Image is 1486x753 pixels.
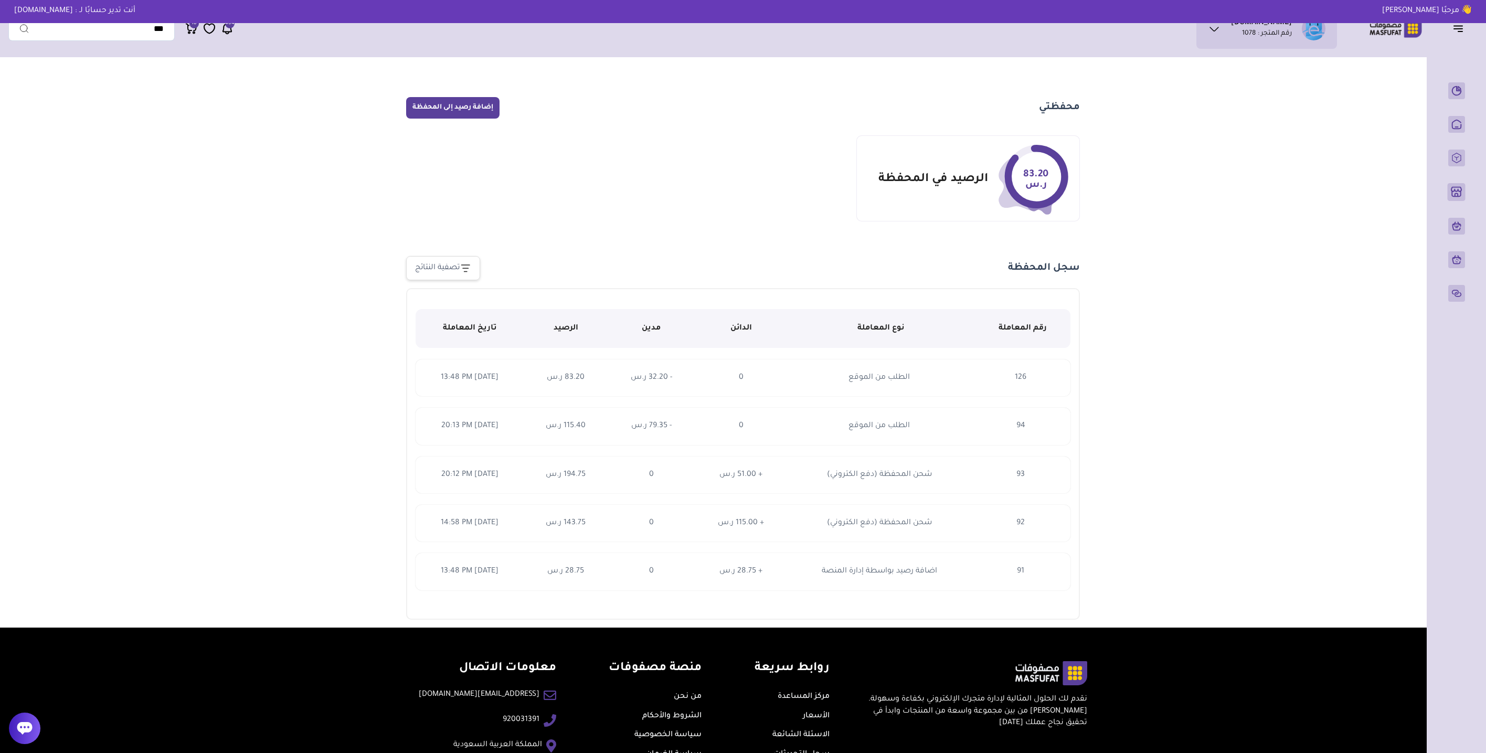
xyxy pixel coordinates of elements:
span: 194.75 ر.س [546,471,586,479]
p: الرصيد في المحفظة [878,172,988,187]
th: الدائن [695,309,788,348]
span: 94 [1016,422,1025,430]
span: + 115.00 ر.س [718,519,764,527]
span: الطلب من الموقع [848,422,910,430]
span: - 32.20 ر.س [631,374,672,382]
a: 10 [185,22,198,35]
span: 10 [192,19,197,28]
div: تصفية النتائج [415,262,460,274]
span: [DATE] 13:48 PM [441,567,498,576]
p: رقم المتجر : 1078 [1242,29,1292,39]
span: + 28.75 ر.س [719,567,762,576]
span: 83.20 ر.س [547,374,585,382]
span: 93 [1016,471,1025,479]
h4: منصة مصفوفات [609,661,702,676]
img: eShop.sa [1302,17,1325,40]
span: 92 [1016,519,1025,527]
span: 0 [649,471,654,479]
a: سياسة الخصوصية [634,731,702,739]
button: إضافة رصيد إلى المحفظة [406,97,500,119]
th: مدين [608,309,695,348]
a: من نحن [674,693,702,701]
span: [DATE] 14:58 PM [441,519,498,527]
a: المملكة العربية السعودية [453,739,542,751]
th: نوع المعاملة [787,309,974,348]
h1: [DOMAIN_NAME] [1231,18,1292,29]
span: - 79.35 ر.س [631,422,672,430]
a: الشروط والأحكام [642,712,702,720]
span: 0 [739,422,744,430]
a: الاسئلة الشائعة [772,731,830,739]
h4: معلومات الاتصال [419,661,556,676]
a: [EMAIL_ADDRESS][DOMAIN_NAME] [419,689,539,701]
th: تاريخ المعاملة [416,309,523,348]
span: الطلب من الموقع [848,374,910,382]
span: اضافة رصيد بواسطة إدارة المنصة [822,567,937,576]
span: 115.40 ر.س [546,422,586,430]
span: 143.75 ر.س [546,519,586,527]
img: Logo [1362,18,1429,39]
th: الرصيد [524,309,608,348]
a: 920031391 [503,714,539,726]
span: شحن المحفظة (دفع الكتروني) [827,519,932,527]
span: + 51.00 ر.س [719,471,762,479]
span: [DATE] 13:48 PM [441,374,498,382]
span: [DATE] 20:13 PM [441,422,498,430]
th: رقم المعاملة [975,309,1070,348]
a: مركز المساعدة [778,693,830,701]
p: أنت تدير حسابًا لـ : [DOMAIN_NAME] [6,5,143,17]
a: 404 [221,22,233,35]
span: 28.75 ر.س [547,567,584,576]
h1: سجل المحفظة [1008,262,1080,274]
span: 0 [739,374,744,382]
h4: روابط سريعة [755,661,830,676]
span: 404 [225,19,235,28]
span: [DATE] 20:12 PM [441,471,498,479]
span: 91 [1017,567,1024,576]
span: 0 [649,519,654,527]
span: 0 [649,567,654,576]
p: نقدم لك الحلول المثالية لإدارة متجرك الإلكتروني بكفاءة وسهولة. [PERSON_NAME] من بين مجموعة واسعة ... [862,694,1087,729]
p: 👋 مرحبًا [PERSON_NAME] [1374,5,1480,17]
span: 126 [1015,374,1026,382]
span: شحن المحفظة (دفع الكتروني) [827,471,932,479]
h1: محفظتي [1039,101,1080,114]
a: الأسعار [803,712,830,720]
